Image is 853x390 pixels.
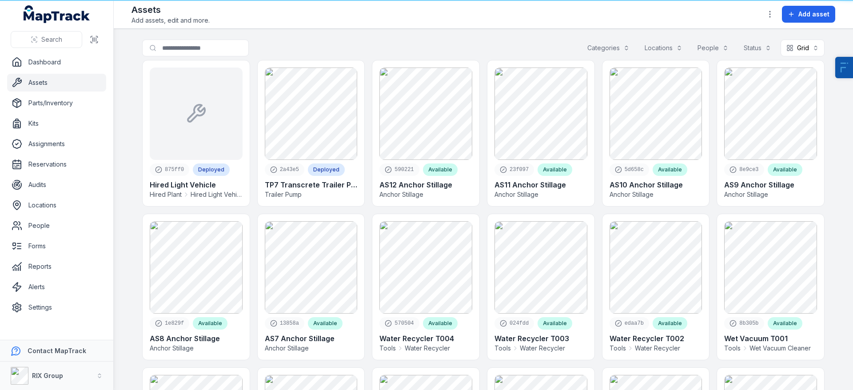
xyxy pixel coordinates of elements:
a: Parts/Inventory [7,94,106,112]
a: Alerts [7,278,106,296]
a: Assignments [7,135,106,153]
h2: Assets [132,4,210,16]
button: People [692,40,734,56]
span: Search [41,35,62,44]
strong: Contact MapTrack [28,347,86,354]
button: Search [11,31,82,48]
a: Dashboard [7,53,106,71]
strong: RIX Group [32,372,63,379]
a: MapTrack [24,5,90,23]
button: Add asset [782,6,835,23]
button: Categories [582,40,635,56]
button: Grid [781,40,825,56]
a: People [7,217,106,235]
a: Audits [7,176,106,194]
button: Status [738,40,777,56]
a: Reservations [7,155,106,173]
a: Locations [7,196,106,214]
button: Locations [639,40,688,56]
a: Settings [7,298,106,316]
a: Kits [7,115,106,132]
span: Add assets, edit and more. [132,16,210,25]
a: Assets [7,74,106,92]
a: Forms [7,237,106,255]
a: Reports [7,258,106,275]
span: Add asset [798,10,829,19]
